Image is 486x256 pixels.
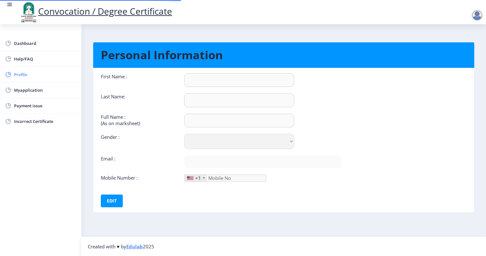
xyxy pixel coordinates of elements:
span: Created with ♥ by 2025 [88,243,154,250]
span: Myapplication [14,86,76,94]
span: Help/FAQ [14,55,76,63]
h1: Personal Information [101,47,467,63]
span: Incorrect Certificate [14,117,76,125]
span: Payment issue [14,102,76,110]
span: Profile [14,71,76,78]
div: Email : [96,155,179,168]
div: Last Name: [96,93,179,107]
div: Full Name : (As on marksheet) [96,114,179,127]
div: Mobile Number : [96,174,179,182]
div: United States: +1 [184,175,207,181]
div: +1 [195,175,201,181]
input: Mobile No [184,174,266,182]
a: Convocation / Degree Certificate [19,5,172,17]
img: logo [19,1,38,23]
a: Edulab [126,243,143,250]
span: Dashboard [14,39,76,47]
div: First Name : [96,73,179,87]
div: Gender : [96,134,179,149]
button: Edit [101,195,123,207]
